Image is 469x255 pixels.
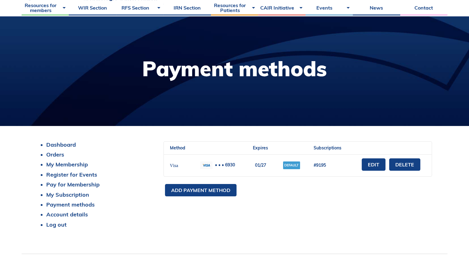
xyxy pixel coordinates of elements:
a: #9195 [314,162,326,168]
div: Visa [170,162,188,169]
a: Add payment method [165,184,237,196]
span: Expires [253,145,268,151]
span: Subscriptions [314,145,341,151]
a: Dashboard [46,141,76,148]
img: Visa [200,161,212,169]
a: My Membership [46,161,88,168]
a: Account details [46,211,88,218]
h1: Payment methods [142,58,327,79]
a: Pay for Membership [46,181,100,188]
td: 01/27 [245,154,275,176]
td: • • • 6930 [194,154,245,176]
a: Log out [46,221,67,228]
a: Orders [46,151,64,158]
mark: Default [283,161,300,169]
a: Delete [389,158,420,171]
span: Method [170,145,185,151]
a: Register for Events [46,171,97,178]
a: Payment methods [46,201,95,208]
a: My Subscription [46,191,89,198]
a: Edit [362,158,385,171]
